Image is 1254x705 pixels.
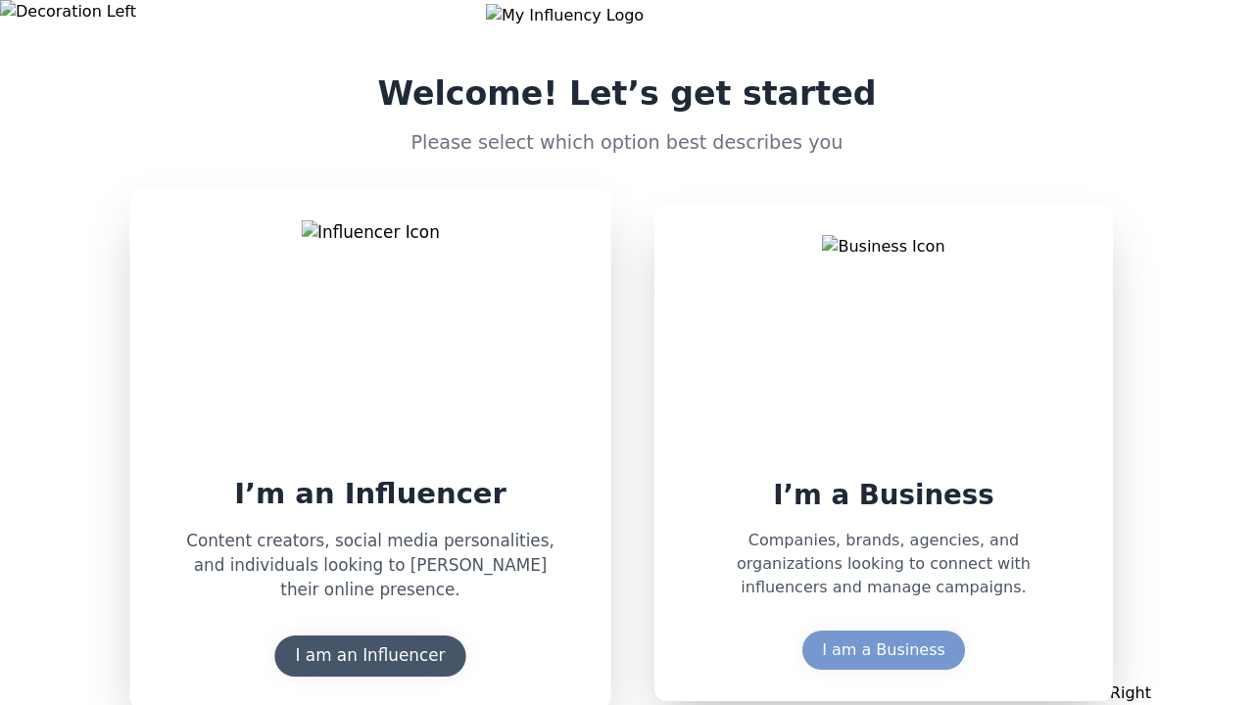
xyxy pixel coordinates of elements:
[275,635,466,677] button: I am an Influencer
[486,4,768,27] img: My Influency Logo
[822,638,945,662] div: I am a Business
[378,129,877,157] p: Please select which option best describes you
[163,529,578,603] p: Content creators, social media personalities, and individuals looking to [PERSON_NAME] their onli...
[822,235,944,454] img: Business Icon
[802,631,965,670] button: I am a Business
[378,74,877,114] h1: Welcome! Let’s get started
[773,478,994,513] h3: I’m a Business
[686,529,1082,599] p: Companies, brands, agencies, and organizations looking to connect with influencers and manage cam...
[301,220,440,450] img: Influencer Icon
[296,644,446,669] div: I am an Influencer
[234,475,506,512] h3: I’m an Influencer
